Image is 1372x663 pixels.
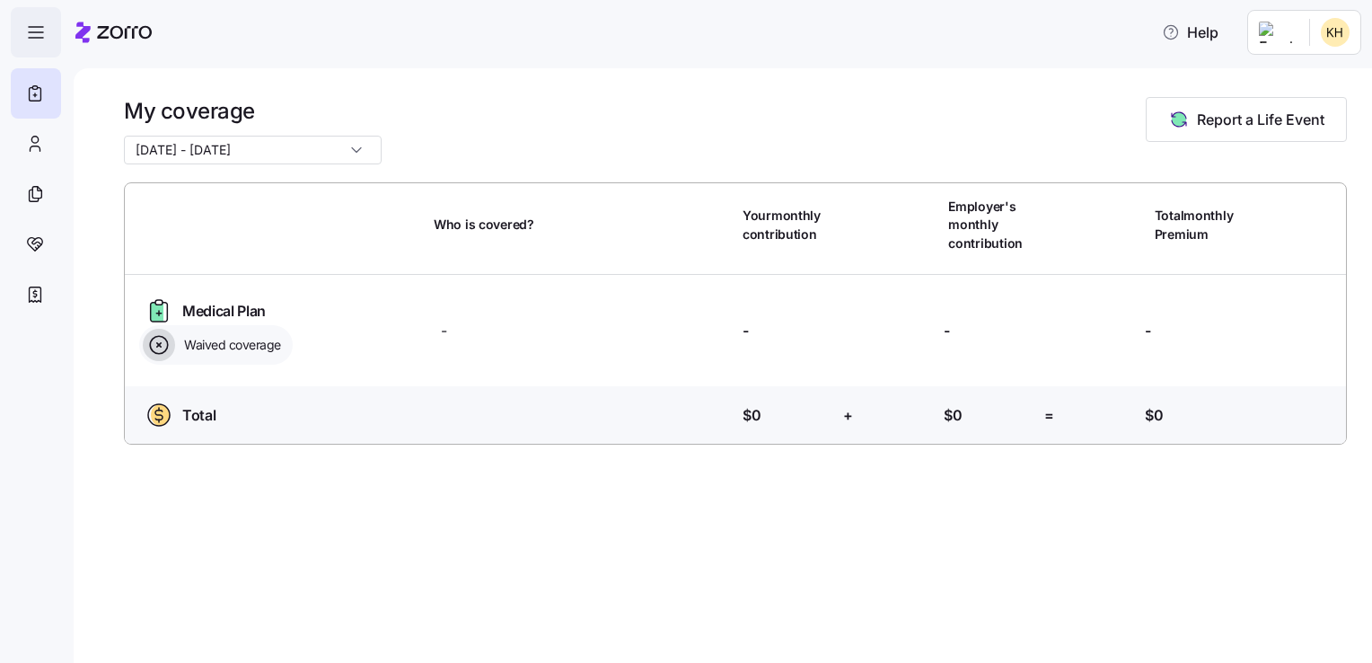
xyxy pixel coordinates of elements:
span: Waived coverage [179,336,281,354]
span: $0 [1145,404,1163,427]
button: Report a Life Event [1146,97,1347,142]
span: Your monthly contribution [743,207,831,243]
span: - [944,320,950,342]
span: - [1145,320,1151,342]
span: Employer's monthly contribution [948,198,1037,252]
span: Report a Life Event [1197,109,1324,130]
span: Total [182,404,215,427]
span: = [1044,404,1054,427]
span: Help [1162,22,1218,43]
h1: My coverage [124,97,382,125]
span: $0 [944,404,962,427]
span: Medical Plan [182,300,266,323]
span: + [843,404,853,427]
span: $0 [743,404,761,427]
span: - [441,320,447,342]
span: Total monthly Premium [1155,207,1244,243]
button: Help [1148,14,1233,50]
img: Employer logo [1259,22,1295,43]
span: Who is covered? [434,216,534,234]
img: 99931a3f1f5da7c037a47ba4002a2e4d [1321,18,1350,47]
span: - [743,320,749,342]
